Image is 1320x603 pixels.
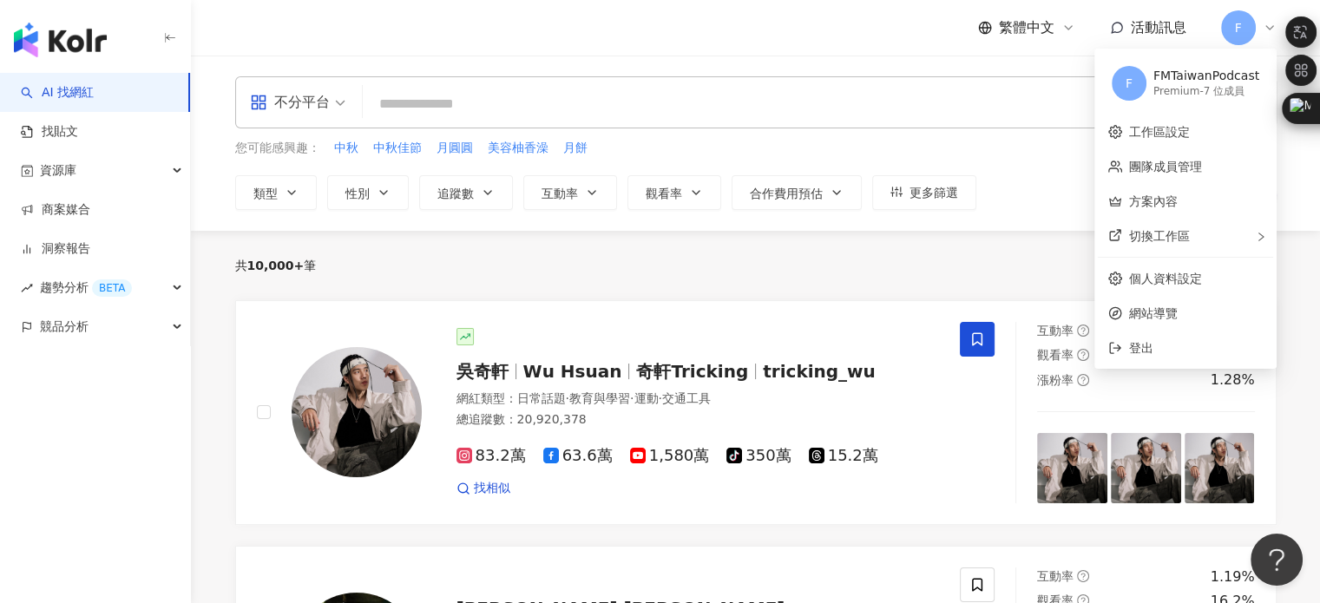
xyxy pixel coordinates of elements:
span: 互動率 [542,187,578,200]
span: 350萬 [726,447,791,465]
a: 商案媒合 [21,201,90,219]
img: post-image [1037,433,1107,503]
span: 63.6萬 [543,447,613,465]
button: 美容柚香澡 [487,139,549,158]
span: rise [21,282,33,294]
span: 運動 [634,391,658,405]
a: 個人資料設定 [1129,272,1202,285]
button: 性別 [327,175,409,210]
button: 月餅 [562,139,588,158]
div: 1.28% [1211,370,1255,390]
span: 您可能感興趣： [235,140,320,157]
div: 共 筆 [235,259,317,272]
span: 資源庫 [40,151,76,190]
button: 觀看率 [627,175,721,210]
span: 教育與學習 [569,391,630,405]
span: 交通工具 [662,391,711,405]
img: post-image [1111,433,1181,503]
span: right [1256,232,1266,242]
div: 1.19% [1211,567,1255,587]
a: 洞察報告 [21,240,90,258]
span: 合作費用預估 [750,187,823,200]
span: 觀看率 [1037,348,1074,362]
span: 觀看率 [646,187,682,200]
span: 網站導覽 [1129,304,1263,323]
span: 找相似 [474,480,510,497]
span: 美容柚香澡 [488,140,548,157]
span: 月餅 [563,140,588,157]
button: 更多篩選 [872,175,976,210]
span: question-circle [1077,324,1089,337]
span: question-circle [1077,570,1089,582]
span: · [658,391,661,405]
span: F [1126,74,1133,93]
span: 中秋 [334,140,358,157]
a: 工作區設定 [1129,125,1190,139]
div: Premium - 7 位成員 [1153,84,1259,99]
span: question-circle [1077,374,1089,386]
span: 類型 [253,187,278,200]
span: 中秋佳節 [373,140,422,157]
span: tricking_wu [763,361,876,382]
span: 互動率 [1037,569,1074,583]
span: 追蹤數 [437,187,474,200]
span: 15.2萬 [809,447,878,465]
span: 吳奇軒 [456,361,509,382]
span: appstore [250,94,267,111]
img: post-image [1185,433,1255,503]
span: question-circle [1077,349,1089,361]
button: 月圓圓 [436,139,474,158]
span: F [1234,18,1241,37]
button: 追蹤數 [419,175,513,210]
span: Wu Hsuan [523,361,622,382]
span: 性別 [345,187,370,200]
span: 月圓圓 [437,140,473,157]
span: 1,580萬 [630,447,710,465]
span: 83.2萬 [456,447,526,465]
a: 方案內容 [1129,194,1178,208]
a: 找貼文 [21,123,78,141]
div: 網紅類型 ： [456,390,940,408]
span: 更多篩選 [910,186,958,200]
span: 競品分析 [40,307,89,346]
span: 切換工作區 [1129,229,1190,243]
span: 10,000+ [247,259,305,272]
a: searchAI 找網紅 [21,84,94,102]
span: 趨勢分析 [40,268,132,307]
span: · [566,391,569,405]
span: 活動訊息 [1131,19,1186,36]
img: logo [14,23,107,57]
span: · [630,391,634,405]
a: KOL Avatar吳奇軒Wu Hsuan奇軒Trickingtricking_wu網紅類型：日常話題·教育與學習·運動·交通工具總追蹤數：20,920,37883.2萬63.6萬1,580萬3... [235,300,1277,525]
span: 互動率 [1037,324,1074,338]
img: KOL Avatar [292,347,422,477]
a: 找相似 [456,480,510,497]
span: 漲粉率 [1037,373,1074,387]
button: 互動率 [523,175,617,210]
span: 繁體中文 [999,18,1054,37]
button: 中秋佳節 [372,139,423,158]
div: BETA [92,279,132,297]
button: 合作費用預估 [732,175,862,210]
button: 類型 [235,175,317,210]
a: 團隊成員管理 [1129,160,1202,174]
div: FMTaiwanPodcast [1153,68,1259,85]
div: 總追蹤數 ： 20,920,378 [456,411,940,429]
div: 不分平台 [250,88,330,116]
iframe: Help Scout Beacon - Open [1251,534,1303,586]
span: 登出 [1129,341,1153,355]
button: 中秋 [333,139,359,158]
span: 奇軒Tricking [636,361,748,382]
span: 日常話題 [517,391,566,405]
